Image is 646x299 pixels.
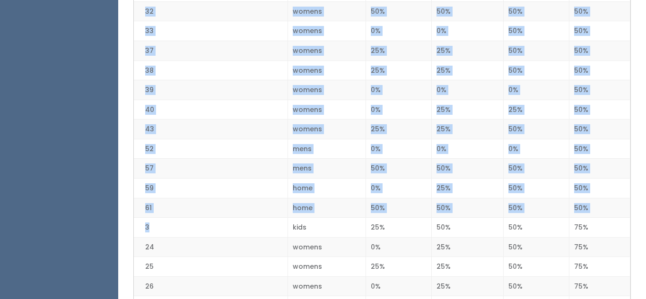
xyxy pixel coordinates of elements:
[503,100,569,120] td: 25%
[366,41,432,60] td: 25%
[503,80,569,100] td: 0%
[432,218,504,238] td: 50%
[366,80,432,100] td: 0%
[288,1,366,21] td: womens
[432,21,504,41] td: 0%
[288,80,366,100] td: womens
[503,276,569,296] td: 50%
[134,159,288,179] td: 57
[366,60,432,80] td: 25%
[432,198,504,218] td: 50%
[134,257,288,277] td: 25
[288,139,366,159] td: mens
[569,198,630,218] td: 50%
[366,120,432,139] td: 25%
[288,60,366,80] td: womens
[569,218,630,238] td: 75%
[366,218,432,238] td: 25%
[366,159,432,179] td: 50%
[134,1,288,21] td: 32
[432,257,504,277] td: 25%
[288,218,366,238] td: kids
[569,60,630,80] td: 50%
[432,120,504,139] td: 25%
[569,159,630,179] td: 50%
[288,159,366,179] td: mens
[503,1,569,21] td: 50%
[134,276,288,296] td: 26
[432,1,504,21] td: 50%
[366,178,432,198] td: 0%
[432,60,504,80] td: 25%
[569,100,630,120] td: 50%
[366,257,432,277] td: 25%
[569,276,630,296] td: 75%
[366,1,432,21] td: 50%
[432,41,504,60] td: 25%
[288,276,366,296] td: womens
[569,120,630,139] td: 50%
[503,257,569,277] td: 50%
[134,21,288,41] td: 33
[503,21,569,41] td: 50%
[432,237,504,257] td: 25%
[134,178,288,198] td: 59
[134,80,288,100] td: 39
[288,198,366,218] td: home
[503,139,569,159] td: 0%
[366,100,432,120] td: 0%
[569,139,630,159] td: 50%
[366,237,432,257] td: 0%
[569,41,630,60] td: 50%
[432,100,504,120] td: 25%
[503,120,569,139] td: 50%
[503,60,569,80] td: 50%
[366,198,432,218] td: 50%
[134,41,288,60] td: 37
[503,41,569,60] td: 50%
[366,139,432,159] td: 0%
[432,159,504,179] td: 50%
[134,120,288,139] td: 43
[134,139,288,159] td: 52
[569,21,630,41] td: 50%
[366,276,432,296] td: 0%
[432,80,504,100] td: 0%
[569,80,630,100] td: 50%
[288,120,366,139] td: womens
[432,139,504,159] td: 0%
[569,1,630,21] td: 50%
[288,21,366,41] td: womens
[134,100,288,120] td: 40
[288,178,366,198] td: home
[288,100,366,120] td: womens
[134,218,288,238] td: 3
[432,178,504,198] td: 25%
[569,257,630,277] td: 75%
[288,237,366,257] td: womens
[503,237,569,257] td: 50%
[569,178,630,198] td: 50%
[134,237,288,257] td: 24
[432,276,504,296] td: 25%
[503,159,569,179] td: 50%
[134,198,288,218] td: 61
[288,257,366,277] td: womens
[288,41,366,60] td: womens
[366,21,432,41] td: 0%
[503,218,569,238] td: 50%
[569,237,630,257] td: 75%
[503,198,569,218] td: 50%
[503,178,569,198] td: 50%
[134,60,288,80] td: 38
